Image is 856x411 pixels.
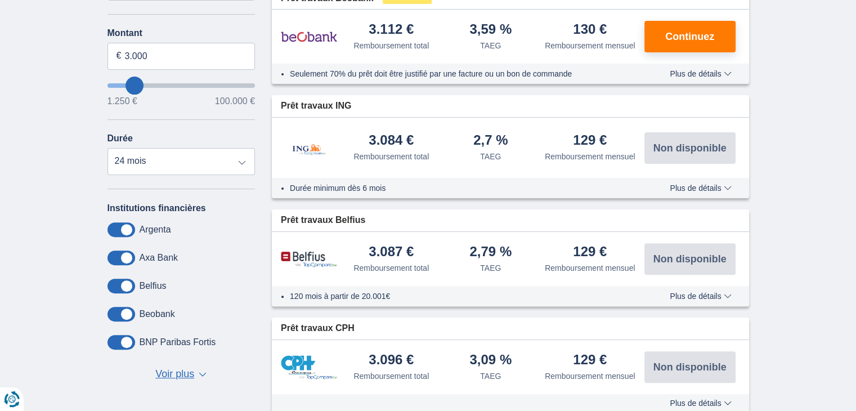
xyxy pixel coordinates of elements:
[661,184,740,193] button: Plus de détails
[155,367,194,382] span: Voir plus
[353,370,429,382] div: Remboursement total
[573,245,607,260] div: 129 €
[369,353,414,368] div: 3.096 €
[140,225,171,235] label: Argenta
[644,21,736,52] button: Continuez
[290,182,637,194] li: Durée minimum dès 6 mois
[653,254,727,264] span: Non disponible
[480,151,501,162] div: TAEG
[140,281,167,291] label: Belfius
[661,69,740,78] button: Plus de détails
[644,132,736,164] button: Non disponible
[473,133,508,149] div: 2,7 %
[140,337,216,347] label: BNP Paribas Fortis
[653,362,727,372] span: Non disponible
[573,133,607,149] div: 129 €
[480,40,501,51] div: TAEG
[140,253,178,263] label: Axa Bank
[353,262,429,274] div: Remboursement total
[670,399,731,407] span: Plus de détails
[545,151,635,162] div: Remboursement mensuel
[661,399,740,408] button: Plus de détails
[545,370,635,382] div: Remboursement mensuel
[469,23,512,38] div: 3,59 %
[670,70,731,78] span: Plus de détails
[281,251,337,267] img: pret personnel Belfius
[469,245,512,260] div: 2,79 %
[480,370,501,382] div: TAEG
[469,353,512,368] div: 3,09 %
[140,309,175,319] label: Beobank
[107,28,256,38] label: Montant
[353,151,429,162] div: Remboursement total
[281,23,337,51] img: pret personnel Beobank
[281,129,337,167] img: pret personnel ING
[661,292,740,301] button: Plus de détails
[281,322,355,335] span: Prêt travaux CPH
[644,243,736,275] button: Non disponible
[281,100,351,113] span: Prêt travaux ING
[369,133,414,149] div: 3.084 €
[653,143,727,153] span: Non disponible
[670,184,731,192] span: Plus de détails
[369,245,414,260] div: 3.087 €
[152,367,210,382] button: Voir plus ▼
[107,97,137,106] span: 1.250 €
[107,133,133,144] label: Durée
[290,291,637,302] li: 120 mois à partir de 20.001€
[573,353,607,368] div: 129 €
[573,23,607,38] div: 130 €
[670,292,731,300] span: Plus de détails
[107,203,206,213] label: Institutions financières
[644,351,736,383] button: Non disponible
[545,40,635,51] div: Remboursement mensuel
[107,83,256,88] input: wantToBorrow
[116,50,122,62] span: €
[545,262,635,274] div: Remboursement mensuel
[480,262,501,274] div: TAEG
[281,355,337,379] img: pret personnel CPH Banque
[353,40,429,51] div: Remboursement total
[665,32,714,42] span: Continuez
[215,97,255,106] span: 100.000 €
[199,372,207,377] span: ▼
[290,68,637,79] li: Seulement 70% du prêt doit être justifié par une facture ou un bon de commande
[281,214,365,227] span: Prêt travaux Belfius
[369,23,414,38] div: 3.112 €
